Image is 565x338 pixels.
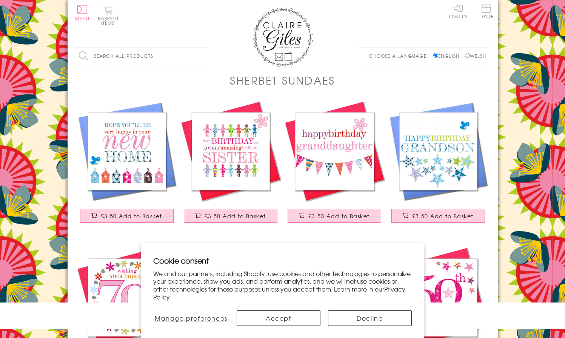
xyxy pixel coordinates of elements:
[200,48,207,65] input: Search
[75,15,90,22] span: Menu
[433,53,438,58] input: English
[179,99,283,230] a: Birthday Card, Patterned Girls, lovely amazing brilliant Sister £3.50 Add to Basket
[478,4,494,19] span: Trade
[478,4,494,20] a: Trade
[386,99,490,203] img: Birthday Card, Blue Stars, Happy Birthday Grandson
[252,8,313,67] img: Claire Giles Greetings Cards
[153,284,405,301] a: Privacy Policy
[101,15,119,26] span: 0 items
[75,5,90,21] button: Menu
[391,209,485,223] button: £3.50 Add to Basket
[465,53,470,58] input: Welsh
[184,209,277,223] button: £3.50 Add to Basket
[101,212,162,220] span: £3.50 Add to Basket
[328,310,412,326] button: Decline
[153,270,412,301] p: We and our partners, including Shopify, use cookies and other technologies to personalize your ex...
[283,99,386,203] img: Birthday Card, Pink Flags, Happy Birthday Granddaughter
[449,4,467,19] a: Log In
[386,99,490,230] a: Birthday Card, Blue Stars, Happy Birthday Grandson £3.50 Add to Basket
[75,48,207,65] input: Search all products
[179,99,283,203] img: Birthday Card, Patterned Girls, lovely amazing brilliant Sister
[155,313,228,323] span: Manage preferences
[412,212,474,220] span: £3.50 Add to Basket
[369,52,432,59] p: Choose a language:
[465,52,486,59] label: Welsh
[288,209,381,223] button: £3.50 Add to Basket
[283,99,386,230] a: Birthday Card, Pink Flags, Happy Birthday Granddaughter £3.50 Add to Basket
[308,212,370,220] span: £3.50 Add to Basket
[205,212,266,220] span: £3.50 Add to Basket
[98,6,119,25] button: Basket0 items
[433,52,463,59] label: English
[75,99,179,230] a: New Home Card, Colourful Houses, Hope you'll be very happy in your New Home £3.50 Add to Basket
[153,310,229,326] button: Manage preferences
[153,255,412,266] h2: Cookie consent
[230,73,335,88] h1: Sherbet Sundaes
[75,99,179,203] img: New Home Card, Colourful Houses, Hope you'll be very happy in your New Home
[237,310,320,326] button: Accept
[80,209,174,223] button: £3.50 Add to Basket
